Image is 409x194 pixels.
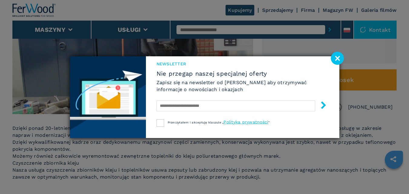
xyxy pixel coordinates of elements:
img: Newsletter image [70,56,146,138]
span: Newsletter [157,61,329,67]
span: Przeczytałem i akceptuję klauzule „ [168,121,224,124]
span: ” [268,121,269,124]
span: Nie przegap naszej specjalnej oferty [157,70,329,77]
h6: Zapisz się na newsletter od [PERSON_NAME] aby otrzymywać informacje o nowościach i okazjach [157,79,329,93]
button: submit-button [314,99,327,113]
a: Polityka prywatności [223,120,268,124]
